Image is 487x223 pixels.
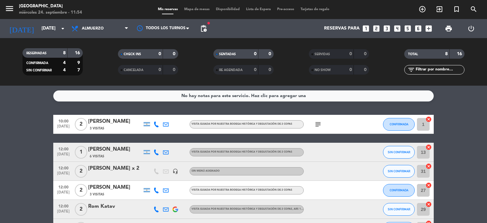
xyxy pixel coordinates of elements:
[219,53,236,56] span: SENTADAS
[425,201,432,207] i: cancel
[390,188,408,192] span: CONFIRMADA
[388,169,410,173] span: SIN CONFIRMAR
[55,117,71,124] span: 10:00
[274,8,297,11] span: Pre-acceso
[372,24,380,33] i: looks_two
[155,8,181,11] span: Mis reservas
[5,4,14,13] i: menu
[55,209,71,217] span: [DATE]
[192,151,292,153] span: Visita guiada por nuestra bodega histórica y degustación de 2 copas
[88,145,142,154] div: [PERSON_NAME]
[436,5,443,13] i: exit_to_app
[383,203,415,216] button: SIN CONFIRMAR
[349,68,352,72] strong: 0
[314,121,322,128] i: subject
[219,69,243,72] span: RE AGENDADA
[88,117,142,126] div: [PERSON_NAME]
[383,118,415,131] button: CONFIRMADA
[362,24,370,33] i: looks_one
[192,170,220,172] span: Sin menú asignado
[5,4,14,16] button: menu
[55,190,71,198] span: [DATE]
[5,22,38,36] i: [DATE]
[88,183,142,192] div: [PERSON_NAME]
[90,192,104,197] span: 3 Visitas
[19,10,82,16] div: miércoles 24. septiembre - 11:54
[297,8,333,11] span: Tarjetas de regalo
[453,5,460,13] i: turned_in_not
[207,21,211,25] span: fiber_manual_record
[383,165,415,178] button: SIN CONFIRMAR
[75,146,87,159] span: 1
[124,69,143,72] span: CANCELADA
[383,184,415,197] button: CONFIRMADA
[467,25,475,32] i: power_settings_new
[88,164,142,173] div: [PERSON_NAME] x 2
[75,184,87,197] span: 2
[419,5,426,13] i: add_circle_outline
[200,25,207,32] span: pending_actions
[425,182,432,188] i: cancel
[63,61,66,65] strong: 4
[407,66,415,74] i: filter_list
[19,3,82,10] div: [GEOGRAPHIC_DATA]
[159,68,161,72] strong: 0
[124,53,141,56] span: CHECK INS
[254,68,256,72] strong: 0
[269,52,272,56] strong: 0
[192,208,307,210] span: Visita guiada por nuestra bodega histórica y degustación de 2 copas
[470,5,477,13] i: search
[75,118,87,131] span: 2
[75,165,87,178] span: 2
[425,144,432,150] i: cancel
[172,207,178,212] img: google-logo.png
[159,52,161,56] strong: 0
[408,53,418,56] span: TOTAL
[292,208,307,210] span: , ARS 14000
[254,52,256,56] strong: 0
[26,69,52,72] span: SIN CONFIRMAR
[192,123,292,125] span: Visita guiada por nuestra bodega histórica y degustación de 2 copas
[63,68,66,72] strong: 4
[55,145,71,152] span: 12:00
[55,164,71,171] span: 12:00
[364,68,368,72] strong: 0
[315,53,330,56] span: SERVIDAS
[324,26,360,31] span: Reservas para
[364,52,368,56] strong: 0
[425,163,432,169] i: cancel
[82,26,104,31] span: Almuerzo
[349,52,352,56] strong: 0
[77,68,81,72] strong: 7
[393,24,401,33] i: looks_4
[243,8,274,11] span: Lista de Espera
[90,126,104,131] span: 3 Visitas
[55,124,71,132] span: [DATE]
[192,189,292,191] span: Visita guiada por nuestra bodega histórica y degustación de 2 copas
[213,8,243,11] span: Disponibilidad
[90,154,104,159] span: 6 Visitas
[415,66,464,73] input: Filtrar por nombre...
[172,168,178,174] i: headset_mic
[26,52,47,55] span: RESERVADAS
[75,51,81,55] strong: 16
[55,171,71,179] span: [DATE]
[181,92,306,100] div: No hay notas para este servicio. Haz clic para agregar una
[425,24,433,33] i: add_box
[460,19,482,38] div: LOG OUT
[63,51,66,55] strong: 8
[388,150,410,154] span: SIN CONFIRMAR
[26,62,48,65] span: CONFIRMADA
[388,207,410,211] span: SIN CONFIRMAR
[383,146,415,159] button: SIN CONFIRMAR
[55,202,71,209] span: 12:00
[414,24,422,33] i: looks_6
[75,203,87,216] span: 2
[425,116,432,122] i: cancel
[173,68,177,72] strong: 0
[59,25,67,32] i: arrow_drop_down
[315,69,331,72] span: NO SHOW
[457,52,463,56] strong: 16
[390,122,408,126] span: CONFIRMADA
[383,24,391,33] i: looks_3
